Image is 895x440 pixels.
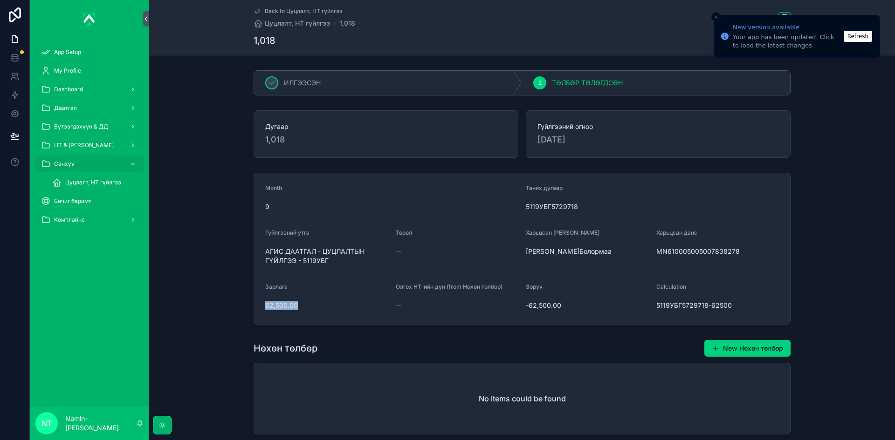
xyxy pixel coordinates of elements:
[35,44,144,61] a: App Setup
[265,283,288,290] span: Зарлага
[265,19,330,28] span: Цуцлалт, НТ гүйлгээ
[54,104,77,112] span: Даатгал
[254,7,343,15] a: Back to Цуцлалт, НТ гүйлгээ
[35,156,144,172] a: Санхүү
[656,229,697,236] span: Харьцсан данс
[35,62,144,79] a: My Profile
[54,48,81,56] span: App Setup
[41,418,52,429] span: NT
[35,81,144,98] a: Dashboard
[396,247,401,256] span: --
[54,160,75,168] span: Санхүү
[265,122,507,131] span: Дугаар
[733,33,841,50] div: Your app has been updated. Click to load the latest changes
[265,247,388,265] span: АГИС ДААТГАЛ - ЦУЦЛАЛТЫН ГҮЙЛГЭЭ - 5119УБГ
[479,393,566,404] h2: No items could be found
[254,19,330,28] a: Цуцлалт, НТ гүйлгээ
[265,202,518,211] span: 9
[35,118,144,135] a: Бүтээгдэхүүн & ДД
[396,229,412,236] span: Төрөл
[396,301,401,310] span: --
[265,184,282,191] span: Month
[284,78,321,88] span: ИЛГЭЭСЭН
[265,229,310,236] span: Гүйлгээний утга
[339,19,355,28] a: 1,018
[526,247,649,256] span: [PERSON_NAME]Болормаа
[526,229,599,236] span: Харьцсан [PERSON_NAME]
[265,7,343,15] span: Back to Цуцлалт, НТ гүйлгээ
[538,79,542,87] span: 2
[54,67,81,74] span: My Profile
[552,78,623,88] span: ТӨЛБӨР ТӨЛӨГДСӨН
[65,179,121,186] span: Цуцлалт, НТ гүйлгээ
[526,202,779,211] span: 5119УБГ5729718
[526,283,543,290] span: Зөрүү
[30,37,149,240] div: scrollable content
[35,100,144,116] a: Даатгал
[733,23,841,32] div: New version available
[711,12,721,21] button: Close toast
[656,283,686,290] span: Calculation
[35,193,144,210] a: Бичиг баримт
[526,301,649,310] span: -62,500.00
[54,216,85,223] span: Комплайнс
[537,133,779,146] span: [DATE]
[526,184,563,191] span: Таних дугаар
[54,142,114,149] span: НТ & [PERSON_NAME]
[537,122,779,131] span: Гүйлгээний огноо
[254,342,317,355] h1: Нөхөн төлбөр
[704,340,791,357] button: New Нөхөн төлбөр
[35,211,144,228] a: Комплайнс
[396,283,503,290] span: Олгох НТ-ийн дүн (from Нөхөн төлбөр)
[254,34,275,47] h1: 1,018
[844,31,872,42] button: Refresh
[265,301,388,310] span: 62,500.00
[35,137,144,154] a: НТ & [PERSON_NAME]
[83,11,96,26] img: App logo
[656,301,779,310] span: 5119УБГ5729718-62500
[54,197,91,205] span: Бичиг баримт
[54,123,108,130] span: Бүтээгдэхүүн & ДД
[47,174,144,191] a: Цуцлалт, НТ гүйлгээ
[54,86,83,93] span: Dashboard
[656,247,779,256] span: MN610005005007838278
[265,133,507,146] span: 1,018
[65,414,136,433] p: Nomin-[PERSON_NAME]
